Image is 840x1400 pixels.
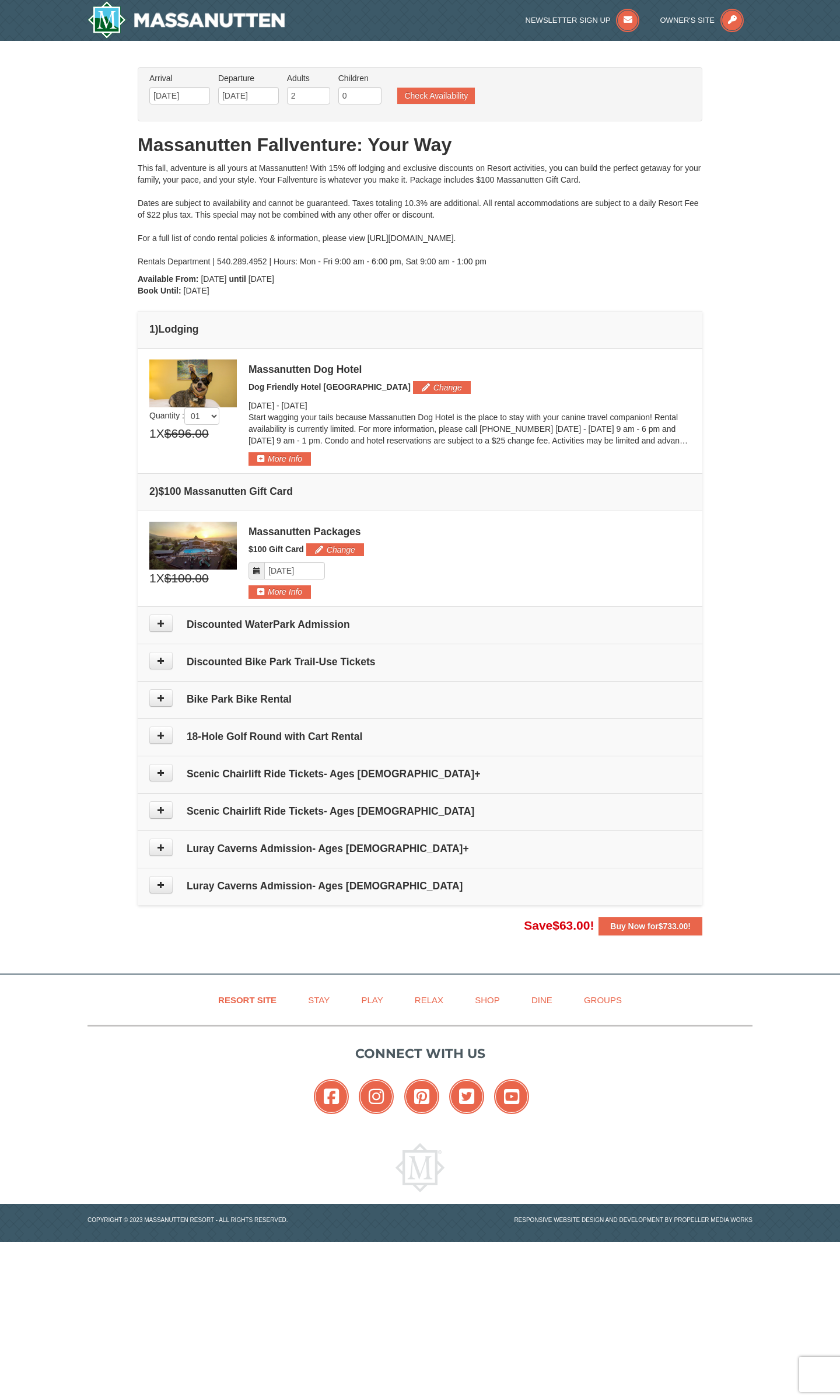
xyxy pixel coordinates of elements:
[87,1044,752,1063] p: Connect with us
[338,72,381,84] label: Children
[287,72,330,84] label: Adults
[400,987,458,1013] a: Relax
[149,731,691,742] h4: 18-Hole Golf Round with Cart Rental
[660,16,744,25] a: Owner's Site
[218,72,279,84] label: Departure
[149,411,219,420] span: Quantity :
[249,585,311,598] button: More Info
[149,570,156,587] span: 1
[229,274,246,284] strong: until
[87,1,285,39] a: Massanutten Resort
[569,987,636,1013] a: Groups
[149,425,156,442] span: 1
[201,274,226,284] span: [DATE]
[138,133,702,156] h1: Massanutten Fallventure: Your Way
[526,16,640,25] a: Newsletter Sign Up
[138,274,199,284] strong: Available From:
[149,843,691,854] h4: Luray Caverns Admission- Ages [DEMOGRAPHIC_DATA]+
[249,452,311,465] button: More Info
[249,364,691,375] div: Massanutten Dog Hotel
[164,570,209,587] span: $100.00
[204,987,291,1013] a: Resort Site
[156,570,164,587] span: X
[164,425,209,442] span: $696.00
[552,919,590,932] span: $63.00
[346,987,397,1013] a: Play
[610,921,691,931] strong: Buy Now for !
[79,1216,420,1224] p: Copyright © 2023 Massanutten Resort - All Rights Reserved.
[155,486,159,497] span: )
[282,401,307,410] span: [DATE]
[395,1143,444,1192] img: Massanutten Resort Logo
[249,411,691,446] p: Start wagging your tails because Massanutten Dog Hotel is the place to stay with your canine trav...
[87,1,285,39] img: Massanutten Resort Logo
[149,619,691,630] h4: Discounted WaterPark Admission
[514,1217,752,1223] a: Responsive website design and development by Propeller Media Works
[156,425,164,442] span: X
[249,544,304,554] span: $100 Gift Card
[659,921,688,931] span: $733.00
[517,987,567,1013] a: Dine
[149,768,691,780] h4: Scenic Chairlift Ride Tickets- Ages [DEMOGRAPHIC_DATA]+
[149,693,691,705] h4: Bike Park Bike Rental
[149,486,691,497] h4: 2 $100 Massanutten Gift Card
[249,401,274,410] span: [DATE]
[155,323,159,335] span: )
[149,656,691,668] h4: Discounted Bike Park Trail-Use Tickets
[293,987,344,1013] a: Stay
[397,88,475,104] button: Check Availability
[460,987,514,1013] a: Shop
[526,16,611,25] span: Newsletter Sign Up
[249,526,691,537] div: Massanutten Packages
[149,805,691,817] h4: Scenic Chairlift Ride Tickets- Ages [DEMOGRAPHIC_DATA]
[149,522,237,570] img: 6619879-1.jpg
[524,919,594,932] span: Save !
[276,401,279,410] span: -
[249,382,411,392] span: Dog Friendly Hotel [GEOGRAPHIC_DATA]
[138,286,181,295] strong: Book Until:
[249,274,274,284] span: [DATE]
[149,323,691,335] h4: 1 Lodging
[184,286,209,295] span: [DATE]
[413,381,471,394] button: Change
[149,72,210,84] label: Arrival
[660,16,715,25] span: Owner's Site
[149,880,691,892] h4: Luray Caverns Admission- Ages [DEMOGRAPHIC_DATA]
[149,359,237,407] img: 27428181-5-81c892a3.jpg
[598,917,702,935] button: Buy Now for$733.00!
[138,162,702,267] div: This fall, adventure is all yours at Massanutten! With 15% off lodging and exclusive discounts on...
[306,543,364,556] button: Change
